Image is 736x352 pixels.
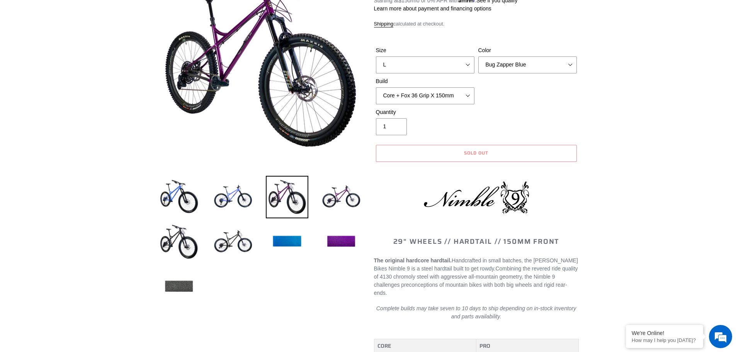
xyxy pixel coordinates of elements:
[158,176,200,218] img: Load image into Gallery viewer, NIMBLE 9 - Complete Bike
[478,46,577,54] label: Color
[266,221,308,263] img: Load image into Gallery viewer, NIMBLE 9 - Complete Bike
[374,5,491,12] a: Learn more about payment and financing options
[376,108,474,116] label: Quantity
[374,20,579,28] div: calculated at checkout.
[158,265,200,308] img: Load image into Gallery viewer, NIMBLE 9 - Complete Bike
[212,176,254,218] img: Load image into Gallery viewer, NIMBLE 9 - Complete Bike
[632,330,697,336] div: We're Online!
[376,46,474,54] label: Size
[266,176,308,218] img: Load image into Gallery viewer, NIMBLE 9 - Complete Bike
[374,21,394,27] a: Shipping
[374,257,452,264] strong: The original hardcore hardtail.
[212,221,254,263] img: Load image into Gallery viewer, NIMBLE 9 - Complete Bike
[320,221,362,263] img: Load image into Gallery viewer, NIMBLE 9 - Complete Bike
[376,305,576,320] em: Complete builds may take seven to 10 days to ship depending on in-stock inventory and parts avail...
[632,337,697,343] p: How may I help you today?
[320,176,362,218] img: Load image into Gallery viewer, NIMBLE 9 - Complete Bike
[374,257,578,272] span: Handcrafted in small batches, the [PERSON_NAME] Bikes Nimble 9 is a steel hardtail built to get r...
[464,149,488,156] span: Sold out
[158,221,200,263] img: Load image into Gallery viewer, NIMBLE 9 - Complete Bike
[393,236,559,247] span: 29" WHEELS // HARDTAIL // 150MM FRONT
[376,77,474,85] label: Build
[376,145,577,162] button: Sold out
